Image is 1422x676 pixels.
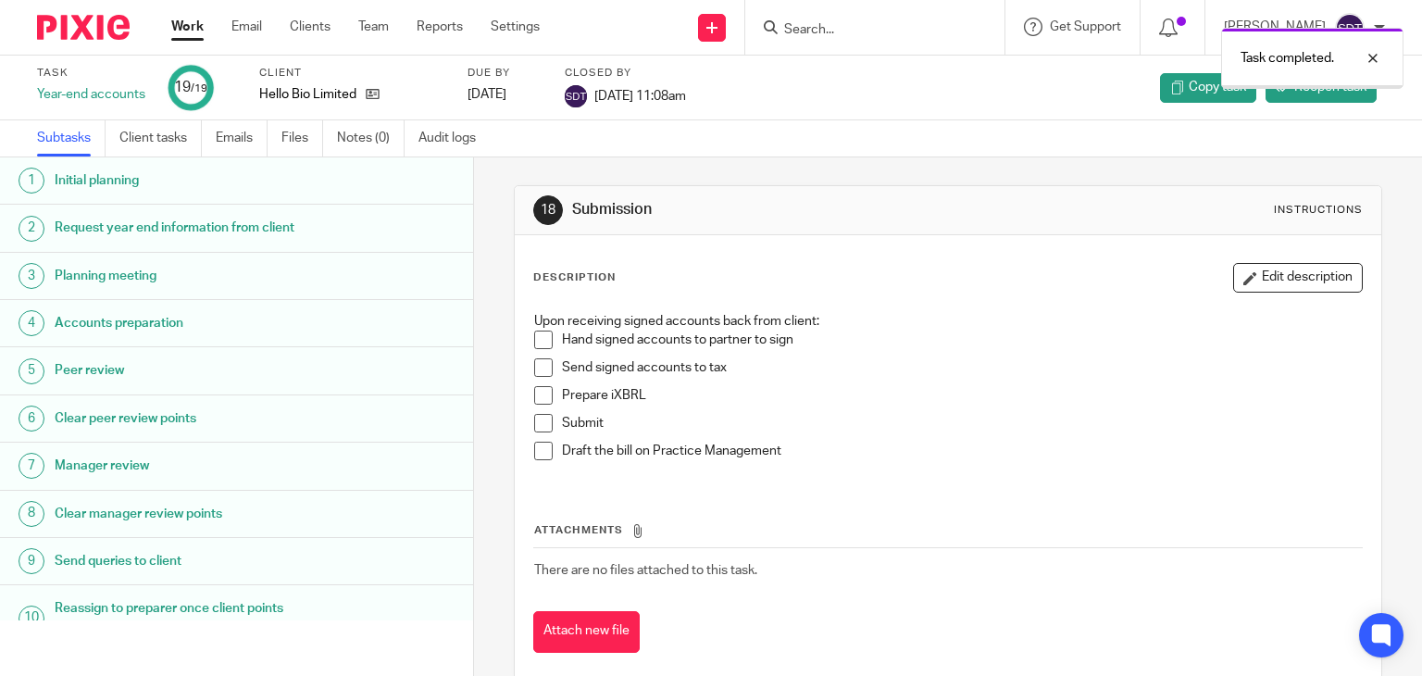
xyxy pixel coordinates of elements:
h1: Clear peer review points [55,405,321,432]
h1: Reassign to preparer once client points received [55,595,321,642]
div: 19 [174,77,207,98]
a: Client tasks [119,120,202,156]
div: 9 [19,548,44,574]
h1: Request year end information from client [55,214,321,242]
span: [DATE] 11:08am [594,89,686,102]
h1: Manager review [55,452,321,480]
a: Settings [491,18,540,36]
p: Hello Bio Limited [259,85,356,104]
label: Task [37,66,145,81]
div: 3 [19,263,44,289]
div: [DATE] [468,85,542,104]
div: Year-end accounts [37,85,145,104]
img: Pixie [37,15,130,40]
a: Reports [417,18,463,36]
img: svg%3E [565,85,587,107]
a: Clients [290,18,331,36]
div: 18 [533,195,563,225]
p: Hand signed accounts to partner to sign [562,331,1363,349]
small: /19 [191,83,207,94]
span: There are no files attached to this task. [534,564,757,577]
div: 10 [19,606,44,632]
label: Closed by [565,66,686,81]
h1: Submission [572,200,987,219]
div: 5 [19,358,44,384]
h1: Planning meeting [55,262,321,290]
p: Send signed accounts to tax [562,358,1363,377]
div: Instructions [1274,203,1363,218]
span: Attachments [534,525,623,535]
p: Description [533,270,616,285]
h1: Send queries to client [55,547,321,575]
button: Attach new file [533,611,640,653]
p: Draft the bill on Practice Management [562,442,1363,460]
div: 6 [19,406,44,432]
h1: Peer review [55,357,321,384]
button: Edit description [1233,263,1363,293]
div: 7 [19,453,44,479]
label: Client [259,66,444,81]
p: Submit [562,414,1363,432]
a: Emails [216,120,268,156]
a: Files [281,120,323,156]
h1: Accounts preparation [55,309,321,337]
div: 2 [19,216,44,242]
a: Team [358,18,389,36]
p: Task completed. [1241,49,1334,68]
h1: Initial planning [55,167,321,194]
a: Audit logs [418,120,490,156]
p: Upon receiving signed accounts back from client: [534,312,1363,331]
a: Work [171,18,204,36]
div: 1 [19,168,44,194]
img: svg%3E [1335,13,1365,43]
a: Notes (0) [337,120,405,156]
p: Prepare iXBRL [562,386,1363,405]
div: 8 [19,501,44,527]
a: Email [231,18,262,36]
a: Subtasks [37,120,106,156]
label: Due by [468,66,542,81]
div: 4 [19,310,44,336]
h1: Clear manager review points [55,500,321,528]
